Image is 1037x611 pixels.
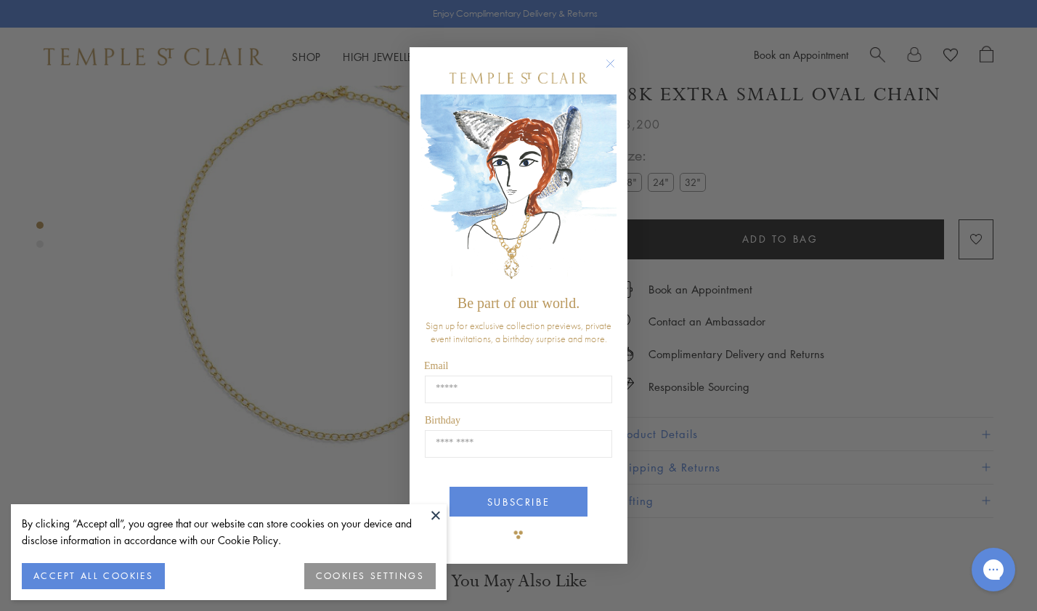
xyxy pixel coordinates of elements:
[609,62,627,80] button: Close dialog
[424,360,448,371] span: Email
[22,563,165,589] button: ACCEPT ALL COOKIES
[425,415,460,426] span: Birthday
[457,295,579,311] span: Be part of our world.
[450,73,587,84] img: Temple St. Clair
[420,94,617,288] img: c4a9eb12-d91a-4d4a-8ee0-386386f4f338.jpeg
[425,376,612,403] input: Email
[964,543,1022,596] iframe: Gorgias live chat messenger
[426,319,611,345] span: Sign up for exclusive collection previews, private event invitations, a birthday surprise and more.
[450,487,587,517] button: SUBSCRIBE
[22,515,436,549] div: By clicking “Accept all”, you agree that our website can store cookies on your device and disclos...
[304,563,436,589] button: COOKIES SETTINGS
[504,520,533,549] img: TSC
